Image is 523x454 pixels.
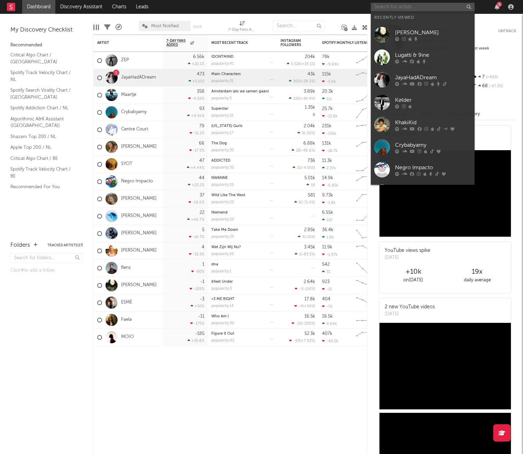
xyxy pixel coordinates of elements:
div: 204k [305,55,315,59]
span: -47.3 % [488,84,503,88]
div: ADDICTED [211,159,274,163]
span: -83.3 % [302,253,314,256]
div: Wild Like The West [211,193,274,197]
div: ( ) [297,131,315,135]
a: JayaHadADream [371,69,475,91]
a: Spotify Track Velocity Chart / BE [10,165,76,180]
div: ( ) [295,287,315,291]
a: Apple Top 200 / NL [10,144,76,151]
a: [PERSON_NAME] [121,230,157,236]
input: Search... [273,21,325,31]
span: Most Notified [151,24,179,28]
div: popularity: 21 [211,114,233,118]
div: [PERSON_NAME] [395,28,471,37]
div: 19 x [445,268,509,276]
div: 68 [470,82,516,91]
svg: Chart title [353,208,384,225]
div: California Gurls [211,124,274,128]
span: -1 [299,287,303,291]
span: 1 [299,253,301,256]
a: ZEP [121,57,129,63]
svg: Chart title [353,69,384,87]
div: Edit Columns [93,17,99,37]
span: 18 [296,149,300,153]
div: 3.89k [304,89,315,94]
div: +50 % [191,304,204,308]
div: 736 [308,158,315,163]
span: +39.2 % [301,80,314,83]
svg: Chart title [353,277,384,294]
span: -71.4 % [302,201,314,205]
div: ( ) [294,304,315,308]
div: 231k [322,124,331,128]
div: -17.5 % [189,148,204,153]
div: popularity: 32 [211,166,234,170]
svg: Chart title [353,294,384,311]
a: MOIO [371,181,475,203]
div: ( ) [294,200,315,205]
div: <3 ME RIGHT [211,297,274,301]
div: +10k [381,268,445,276]
div: 93 [199,107,204,111]
div: -12.8k [322,114,338,118]
span: -25 % [305,235,314,239]
div: ( ) [289,96,315,101]
div: popularity: 5 [211,97,232,100]
svg: Chart title [353,311,384,329]
div: -11.2 % [190,131,204,135]
div: on [DATE] [381,276,445,284]
div: 2.64k [304,280,315,284]
a: JayaHadADream [121,75,156,81]
div: -18.7k [322,148,338,153]
span: 21 [297,166,301,170]
svg: Chart title [353,260,384,277]
div: popularity: 25 [211,235,234,239]
div: 14.9k [322,176,333,180]
div: IDONTMIND [211,55,274,59]
div: ( ) [289,79,315,83]
div: 473 [197,72,204,76]
a: Critical Algo Chart / [GEOGRAPHIC_DATA] [10,51,76,65]
div: 1 [202,262,204,267]
div: -72 [322,304,332,309]
div: -175 % [190,321,204,326]
div: Spotify Monthly Listeners [322,41,374,45]
span: 222 [293,97,300,101]
a: Shazam Top 200 / NL [10,133,76,140]
div: 3.45k [304,245,315,249]
div: 16.5k [322,314,333,319]
div: Instagram Followers [281,39,305,47]
div: Amsterdam (als we samen gaan) [211,90,274,93]
div: Wat Zijn Wij Nu? [211,245,274,249]
div: +22.2 % [188,183,204,187]
a: [PERSON_NAME] [121,144,157,150]
a: [PERSON_NAME] [121,196,157,202]
div: Folders [10,241,30,249]
div: 5.01k [304,176,315,180]
div: +35.8 % [187,338,204,343]
div: popularity: 25 [211,183,234,187]
div: -16.7 % [189,235,204,239]
span: +50 % [304,305,314,308]
a: Crybabyamy [371,136,475,158]
div: -4.02 % [188,96,204,101]
div: Who Am I [211,315,274,318]
div: NWANNE [211,176,274,180]
div: 542 [322,262,330,267]
div: 0 [281,104,315,121]
span: -114 % [304,287,314,291]
div: 1.35k [305,105,315,110]
div: 131k [322,141,331,146]
div: JayaHadADream [395,73,471,82]
div: popularity: 25 [211,252,234,256]
a: [PERSON_NAME] [121,213,157,219]
a: Negro Impacto [121,179,153,184]
div: 9 [497,2,502,7]
div: dna [211,263,274,266]
a: MOIO [121,334,134,340]
div: 37 [200,193,204,198]
a: IDONTMIND [211,55,233,59]
div: ( ) [298,235,315,239]
span: 6 [299,201,301,205]
div: 47 [199,158,204,163]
